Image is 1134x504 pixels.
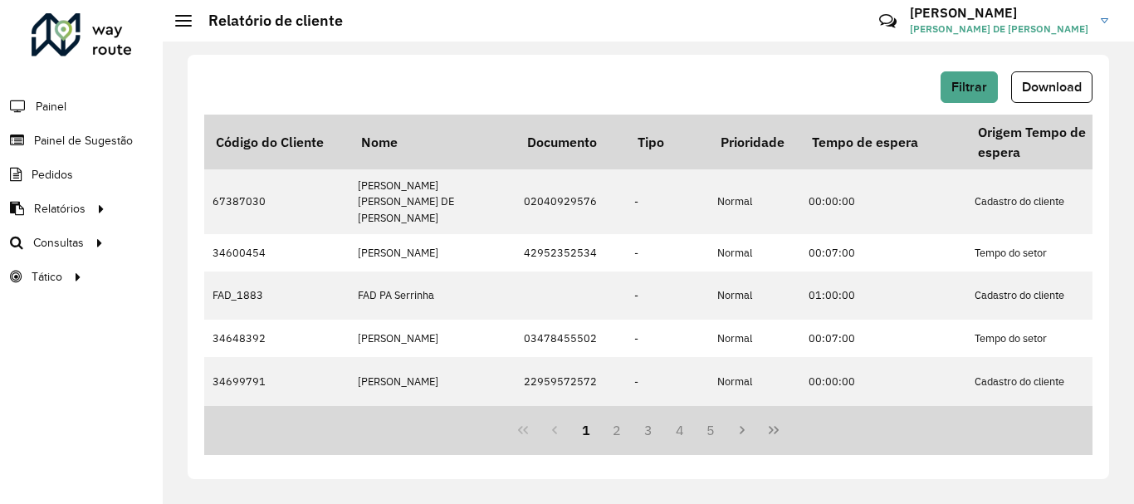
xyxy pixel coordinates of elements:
button: 5 [696,414,727,446]
button: Download [1011,71,1092,103]
a: Contato Rápido [870,3,906,39]
td: 67387030 [204,169,349,234]
td: [PERSON_NAME] [349,234,516,272]
button: 4 [664,414,696,446]
td: - [626,357,709,405]
td: Cadastro do cliente [966,169,1132,234]
td: Tempo do setor [966,234,1132,272]
span: Relatórios [34,200,86,218]
td: [PERSON_NAME] [349,357,516,405]
td: 00:00:00 [800,169,966,234]
td: 00:07:00 [800,234,966,272]
td: - [626,320,709,357]
td: Normal [709,169,800,234]
td: [PERSON_NAME] [PERSON_NAME] [PERSON_NAME] [349,406,516,471]
td: FAD PA Serrinha [349,272,516,320]
span: Painel de Sugestão [34,132,133,149]
td: 67390440 [204,406,349,471]
td: Normal [709,234,800,272]
span: Consultas [33,234,84,252]
td: 03478455502 [516,320,626,357]
td: Normal [709,272,800,320]
button: Next Page [726,414,758,446]
span: [PERSON_NAME] DE [PERSON_NAME] [910,22,1088,37]
td: Tempo do setor [966,320,1132,357]
span: Pedidos [32,166,73,183]
td: Normal [709,357,800,405]
td: - [626,272,709,320]
td: 34600454 [204,234,349,272]
span: Painel [36,98,66,115]
th: Origem Tempo de espera [966,115,1132,169]
td: Cadastro do cliente [966,272,1132,320]
td: 34699791 [204,357,349,405]
button: Last Page [758,414,789,446]
td: - [626,234,709,272]
span: Download [1022,80,1082,94]
h2: Relatório de cliente [192,12,343,30]
button: 2 [601,414,633,446]
td: [PERSON_NAME] [349,320,516,357]
th: Tempo de espera [800,115,966,169]
span: Filtrar [951,80,987,94]
th: Nome [349,115,516,169]
th: Prioridade [709,115,800,169]
td: FAD_1883 [204,272,349,320]
td: 00:00:00 [800,406,966,471]
td: 02040929576 [516,169,626,234]
button: Filtrar [941,71,998,103]
h3: [PERSON_NAME] [910,5,1088,21]
td: Normal [709,406,800,471]
td: - [626,169,709,234]
th: Documento [516,115,626,169]
td: 00:00:00 [800,357,966,405]
th: Código do Cliente [204,115,349,169]
td: 01:00:00 [800,272,966,320]
td: [PERSON_NAME] [PERSON_NAME] DE [PERSON_NAME] [349,169,516,234]
td: 42952352534 [516,234,626,272]
button: 3 [633,414,664,446]
td: Cadastro do cliente [966,357,1132,405]
td: 34648392 [204,320,349,357]
td: - [626,406,709,471]
button: 1 [570,414,602,446]
td: Cadastro do cliente [966,406,1132,471]
span: Tático [32,268,62,286]
td: 00:07:00 [800,320,966,357]
td: 22959572572 [516,357,626,405]
td: Normal [709,320,800,357]
th: Tipo [626,115,709,169]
